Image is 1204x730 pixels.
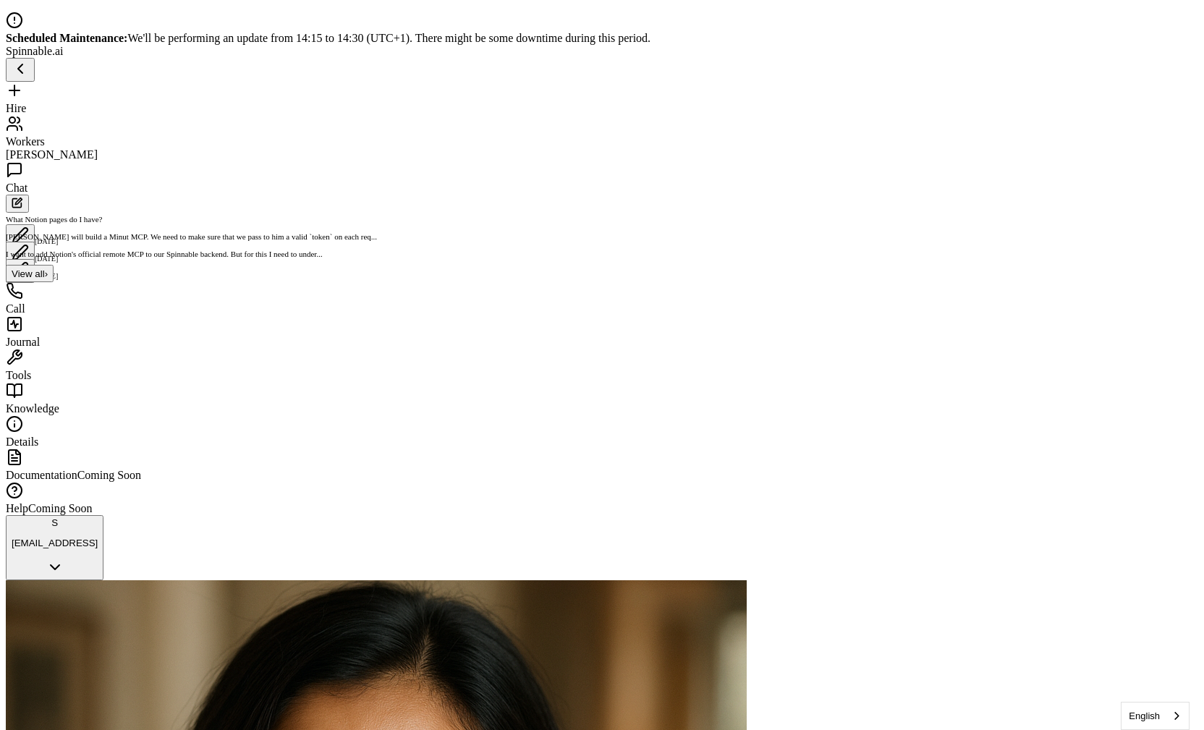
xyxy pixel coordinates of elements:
div: [PERSON_NAME] [6,148,1198,161]
span: I want to add Notion's official remote MCP to our Spinnable backend. But for this I need to under... [6,250,323,258]
span: Workers [6,135,45,148]
span: Knowledge [6,402,59,415]
span: Coming Soon [77,469,141,481]
p: [EMAIL_ADDRESS] [12,538,98,548]
span: Liam will build a Minut MCP. We need to make sure that we pass to him a valid `token` on each req... [6,232,377,241]
button: Edit conversation title [6,242,35,266]
span: Coming Soon [28,502,92,514]
span: What Notion pages do I have? [6,215,102,224]
span: › [45,268,48,279]
span: Details [6,436,38,448]
button: Start new chat [6,195,29,213]
span: .ai [52,45,64,57]
div: We'll be performing an update from 14:15 to 14:30 (UTC+1). There might be some downtime during th... [6,32,1198,45]
span: View all [12,268,45,279]
span: Journal [6,336,40,348]
button: S[EMAIL_ADDRESS] [6,515,103,580]
span: Call [6,302,25,315]
a: English [1122,703,1189,729]
div: Language [1121,702,1190,730]
span: Documentation [6,469,77,481]
button: Edit conversation title [6,259,35,283]
span: Chat [6,182,27,194]
span: S [51,517,58,528]
button: Show all conversations [6,265,54,282]
span: Spinnable [6,45,64,57]
span: Tools [6,369,31,381]
button: Edit conversation title [6,224,35,248]
span: Help [6,502,28,514]
span: Hire [6,102,26,114]
strong: Scheduled Maintenance: [6,32,127,44]
aside: Language selected: English [1121,702,1190,730]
